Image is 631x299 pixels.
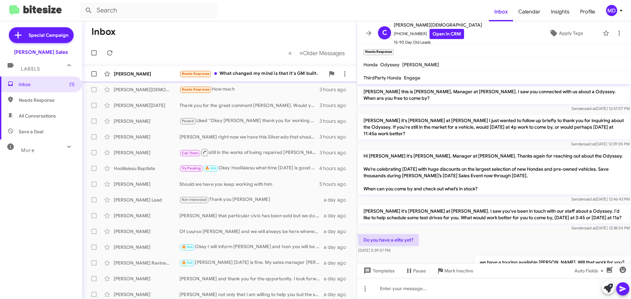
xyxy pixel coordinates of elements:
span: [PERSON_NAME][DEMOGRAPHIC_DATA] [394,21,482,29]
p: Do you have a elite yet? [358,234,419,246]
div: How much [179,86,319,93]
div: a day ago [324,260,351,266]
span: All Conversations [19,113,56,119]
div: Thank you for the great comment [PERSON_NAME]. Would you mind sharing with me what stopped you fr... [179,102,319,109]
div: a day ago [324,197,351,203]
div: [PERSON_NAME] and thank you for the opportunity. I look forward to hearing from you again. Also i... [179,275,324,282]
div: [PERSON_NAME] Sales [14,49,68,55]
div: [PERSON_NAME] not only that I am willing to help you but the service (which I think is worth more... [179,291,324,298]
a: Profile [575,2,600,21]
span: Apply Tags [559,27,583,39]
span: (1) [69,81,75,88]
button: Templates [357,265,400,277]
div: [PERSON_NAME][DATE] [114,102,179,109]
div: Liked “Okay [PERSON_NAME] thank you for working with [PERSON_NAME].” [179,117,319,125]
div: 3 hours ago [319,149,351,156]
span: [PERSON_NAME] [402,62,439,68]
div: [PERSON_NAME] [114,134,179,140]
p: Hi [PERSON_NAME] it's [PERSON_NAME], Manager at [PERSON_NAME]. Thanks again for reaching out abou... [358,150,630,195]
button: Mark Inactive [431,265,479,277]
span: said at [584,197,596,202]
span: Sender [DATE] 12:46:43 PM [572,197,630,202]
div: a day ago [324,291,351,298]
span: said at [584,106,596,111]
span: said at [584,225,596,230]
div: [PERSON_NAME] [114,181,179,187]
span: Needs Response [182,87,210,92]
p: we have a touring available [PERSON_NAME]. Will that work for you? [475,256,630,268]
button: Next [295,46,349,60]
p: [PERSON_NAME] this is [PERSON_NAME], Manager at [PERSON_NAME]. I saw you connected with us about ... [358,86,630,104]
span: Sender [DATE] 12:47:07 PM [572,106,630,111]
span: Sender [DATE] 12:38:54 PM [572,225,630,230]
div: [PERSON_NAME] Lead [114,197,179,203]
span: Pause [413,265,426,277]
span: ThirdParty Honda [363,75,401,81]
div: [PERSON_NAME] Ravinadranatha [114,260,179,266]
h1: Inbox [91,27,116,37]
span: Call Them [182,151,199,155]
span: Special Campaign [29,32,68,38]
span: Older Messages [303,50,345,57]
span: 🔥 Hot [182,261,193,265]
input: Search [80,3,218,18]
div: Of course [PERSON_NAME] and we will always be here whenever you are ready. Also would you mind sh... [179,228,324,235]
span: Labels [21,66,40,72]
a: Inbox [489,2,513,21]
div: 3 hours ago [319,86,351,93]
button: Apply Tags [532,27,599,39]
div: [PERSON_NAME] [114,275,179,282]
a: Insights [546,2,575,21]
div: a day ago [324,212,351,219]
span: 🔥 Hot [182,245,193,249]
div: [PERSON_NAME] that particular civic has been sold but we do have others to chose from. Can you co... [179,212,324,219]
div: a day ago [324,228,351,235]
div: [PERSON_NAME] [DATE] is fine. My sales manager [PERSON_NAME] will be here in the morning. Are you... [179,259,324,267]
div: 3 hours ago [319,102,351,109]
div: [PERSON_NAME] [114,149,179,156]
span: Not-Interested [182,198,207,202]
span: [DATE] 5:39:57 PM [358,248,390,253]
span: Inbox [19,81,75,88]
span: Try Pausing [182,166,201,170]
span: Needs Response [19,97,75,103]
div: Okay I will inform [PERSON_NAME] and Iven you will be here [DATE] at 9:30 am. Please ask for Moi ... [179,243,324,251]
button: Pause [400,265,431,277]
div: MD [606,5,617,16]
span: said at [584,141,596,146]
div: [PERSON_NAME] [114,291,179,298]
div: [PERSON_NAME] [114,228,179,235]
span: Sender [DATE] 12:39:05 PM [571,141,630,146]
span: Honda [363,62,378,68]
a: Calendar [513,2,546,21]
span: « [288,49,292,57]
span: More [21,147,35,153]
span: Engage [404,75,420,81]
div: a day ago [324,244,351,250]
div: [PERSON_NAME] [114,71,179,77]
button: Auto Fields [569,265,611,277]
button: MD [600,5,624,16]
div: 3 hours ago [319,134,351,140]
nav: Page navigation example [285,46,349,60]
div: [PERSON_NAME][DEMOGRAPHIC_DATA] [114,86,179,93]
div: Should we have you keep working with him [179,181,319,187]
span: Templates [362,265,395,277]
a: Special Campaign [9,27,74,43]
span: C [382,28,387,38]
span: Paused [182,119,194,123]
a: Open in CRM [430,29,464,39]
div: What changed my mind is that it's GM built. [179,70,325,77]
div: Okay Hooliiaiesu what time [DATE] is good for you that I should let [PERSON_NAME] know you’re coo... [179,164,319,172]
p: [PERSON_NAME] it's [PERSON_NAME] at [PERSON_NAME] I just wanted to follow up briefly to thank you... [358,115,630,139]
span: Mark Inactive [444,265,473,277]
div: Thank you [PERSON_NAME] [179,196,324,203]
div: a day ago [324,275,351,282]
span: Save a Deal [19,128,43,135]
div: 3 hours ago [319,118,351,124]
span: 🔥 Hot [205,166,216,170]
